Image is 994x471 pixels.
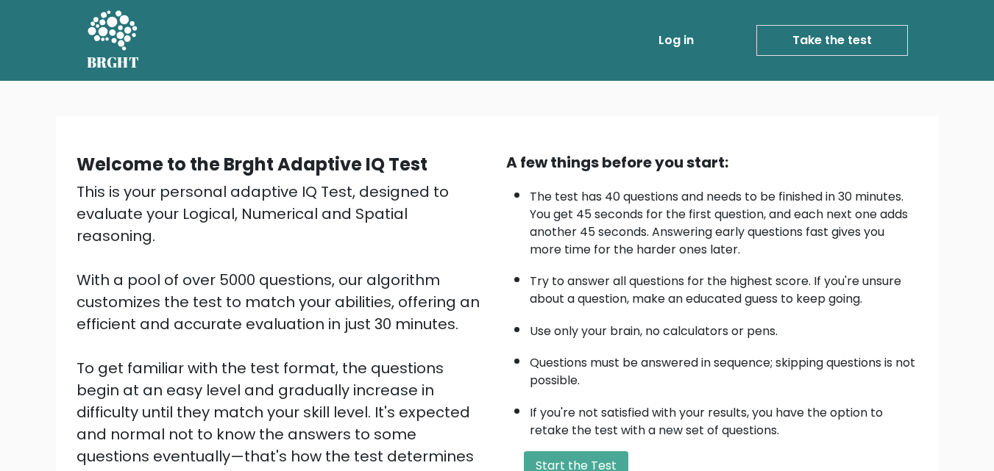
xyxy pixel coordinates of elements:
li: The test has 40 questions and needs to be finished in 30 minutes. You get 45 seconds for the firs... [530,181,918,259]
a: BRGHT [87,6,140,75]
li: Try to answer all questions for the highest score. If you're unsure about a question, make an edu... [530,265,918,308]
div: A few things before you start: [506,151,918,173]
li: If you're not satisfied with your results, you have the option to retake the test with a new set ... [530,397,918,439]
h5: BRGHT [87,54,140,71]
b: Welcome to the Brght Adaptive IQ Test [77,152,427,176]
a: Log in [653,26,700,55]
li: Questions must be answered in sequence; skipping questions is not possible. [530,347,918,389]
li: Use only your brain, no calculators or pens. [530,315,918,340]
a: Take the test [756,25,908,56]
